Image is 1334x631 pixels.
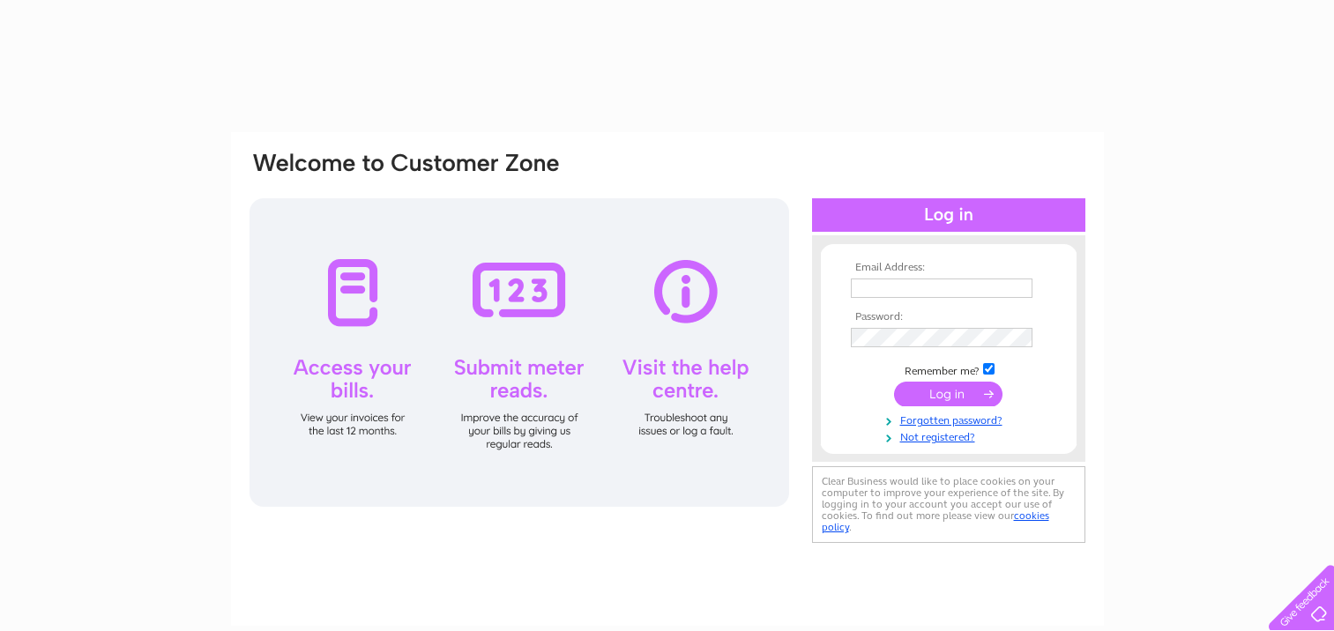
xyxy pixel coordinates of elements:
[851,427,1051,444] a: Not registered?
[851,411,1051,427] a: Forgotten password?
[822,509,1049,533] a: cookies policy
[846,360,1051,378] td: Remember me?
[894,382,1002,406] input: Submit
[812,466,1085,543] div: Clear Business would like to place cookies on your computer to improve your experience of the sit...
[846,311,1051,323] th: Password:
[846,262,1051,274] th: Email Address:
